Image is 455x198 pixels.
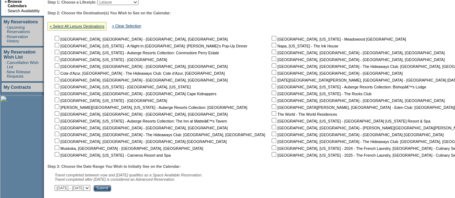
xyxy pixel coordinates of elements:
[53,44,247,48] nobr: [GEOGRAPHIC_DATA], [US_STATE] - A Night In [GEOGRAPHIC_DATA]: [PERSON_NAME]'s Pop-Up Dinner
[55,173,203,177] span: Travel completed between now and [DATE] qualifies as a Space Available Reservation.
[7,25,30,34] a: Upcoming Reservations
[5,25,6,34] td: ·
[270,44,338,48] nobr: Napa, [US_STATE] - The Ink House
[53,85,191,89] nobr: [GEOGRAPHIC_DATA], [US_STATE] - [GEOGRAPHIC_DATA], [US_STATE]
[270,133,443,137] nobr: [GEOGRAPHIC_DATA], [GEOGRAPHIC_DATA] - [GEOGRAPHIC_DATA] [GEOGRAPHIC_DATA]
[53,133,265,137] nobr: [GEOGRAPHIC_DATA], [GEOGRAPHIC_DATA] - The Hideaways Club: [GEOGRAPHIC_DATA], [GEOGRAPHIC_DATA]
[7,60,38,69] a: Cancellation Wish List
[5,70,6,78] td: ·
[270,112,337,116] nobr: The World - The World Residences
[5,9,7,13] td: ·
[53,71,225,75] nobr: Cote d'Azur, [GEOGRAPHIC_DATA] - The Hideaways Club: Cote d'Azur, [GEOGRAPHIC_DATA]
[50,24,104,28] a: » Select All Leisure Destinations
[270,37,406,41] nobr: [GEOGRAPHIC_DATA], [US_STATE] - Meadowood [GEOGRAPHIC_DATA]
[270,57,445,62] nobr: [GEOGRAPHIC_DATA], [GEOGRAPHIC_DATA] - [GEOGRAPHIC_DATA], [GEOGRAPHIC_DATA]
[4,50,36,60] a: My Reservation Wish List
[7,70,30,78] a: New Release Requests
[53,64,228,69] nobr: [GEOGRAPHIC_DATA], [GEOGRAPHIC_DATA] - [GEOGRAPHIC_DATA], [GEOGRAPHIC_DATA]
[53,51,219,55] nobr: [GEOGRAPHIC_DATA], [US_STATE] - Auberge Resorts Collection: Commodore Perry Estate
[53,98,167,103] nobr: [GEOGRAPHIC_DATA], [US_STATE] - [GEOGRAPHIC_DATA]
[112,24,141,28] a: » Clear Selection
[47,164,181,169] b: Step 3: Choose the Date Range You Wish to Initially See on the Calendar:
[53,139,227,144] nobr: [GEOGRAPHIC_DATA], [GEOGRAPHIC_DATA] - [GEOGRAPHIC_DATA] [GEOGRAPHIC_DATA]
[53,126,228,130] nobr: [GEOGRAPHIC_DATA], [GEOGRAPHIC_DATA] - [GEOGRAPHIC_DATA], [GEOGRAPHIC_DATA]
[270,98,445,103] nobr: [GEOGRAPHIC_DATA], [GEOGRAPHIC_DATA] - [GEOGRAPHIC_DATA], [GEOGRAPHIC_DATA]
[8,9,40,13] a: Search Availability
[53,92,216,96] nobr: [GEOGRAPHIC_DATA], [GEOGRAPHIC_DATA] - [GEOGRAPHIC_DATA] Cape Kidnappers
[270,85,426,89] nobr: [GEOGRAPHIC_DATA], [US_STATE] - Auberge Resorts Collection: Bishopâ€™s Lodge
[47,11,171,15] b: Step 2: Choose the Destination(s) You Wish to See on the Calendar:
[5,60,6,69] td: ·
[4,85,31,90] a: My Contracts
[94,185,111,192] input: Submit
[53,78,228,82] nobr: [GEOGRAPHIC_DATA], [GEOGRAPHIC_DATA] - [GEOGRAPHIC_DATA], [GEOGRAPHIC_DATA]
[53,37,228,41] nobr: [GEOGRAPHIC_DATA], [GEOGRAPHIC_DATA] - [GEOGRAPHIC_DATA], [GEOGRAPHIC_DATA]
[270,71,402,75] nobr: [GEOGRAPHIC_DATA], [GEOGRAPHIC_DATA] - [GEOGRAPHIC_DATA]
[7,34,28,43] a: Reservation History
[53,57,167,62] nobr: [GEOGRAPHIC_DATA], [US_STATE] - [GEOGRAPHIC_DATA]
[4,19,38,24] a: My Reservations
[270,51,445,55] nobr: [GEOGRAPHIC_DATA], [GEOGRAPHIC_DATA] - [GEOGRAPHIC_DATA], [GEOGRAPHIC_DATA]
[270,119,430,123] nobr: [GEOGRAPHIC_DATA], [US_STATE] - [GEOGRAPHIC_DATA] [US_STATE] Resort & Spa
[5,34,6,43] td: ·
[53,146,203,151] nobr: Muskoka, [GEOGRAPHIC_DATA] - [GEOGRAPHIC_DATA], [GEOGRAPHIC_DATA]
[53,105,247,110] nobr: [PERSON_NAME][GEOGRAPHIC_DATA], [US_STATE] - Auberge Resorts Collection: [GEOGRAPHIC_DATA]
[53,119,227,123] nobr: [GEOGRAPHIC_DATA], [US_STATE] - Auberge Resorts Collection: The Inn at Matteiâ€™s Tavern
[55,177,175,181] nobr: Travel completed after [DATE] is considered an Advanced Reservation.
[53,153,171,157] nobr: [GEOGRAPHIC_DATA], [US_STATE] - Carneros Resort and Spa
[270,92,371,96] nobr: [GEOGRAPHIC_DATA], [US_STATE] - The Rocks Club
[53,112,228,116] nobr: [GEOGRAPHIC_DATA], [GEOGRAPHIC_DATA] - [GEOGRAPHIC_DATA], [GEOGRAPHIC_DATA]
